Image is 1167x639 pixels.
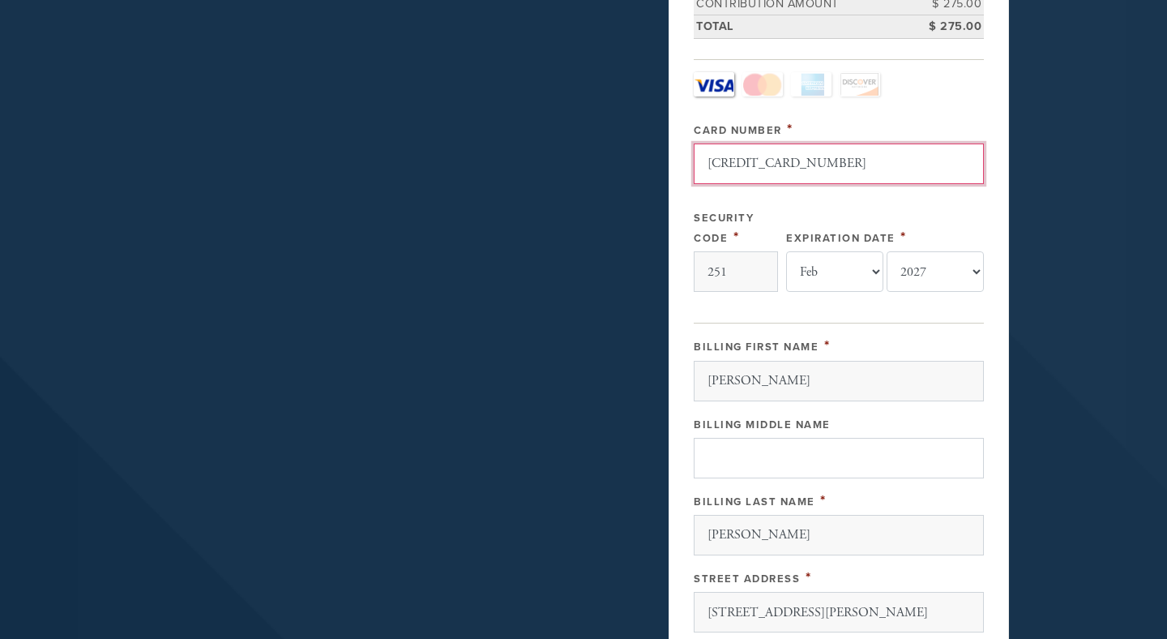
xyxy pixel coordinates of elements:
[791,72,831,96] a: Amex
[733,228,740,246] span: This field is required.
[694,341,819,354] label: Billing First Name
[911,15,984,39] td: $ 275.00
[900,228,907,246] span: This field is required.
[824,337,831,354] span: This field is required.
[787,120,793,138] span: This field is required.
[694,212,754,245] label: Security Code
[786,232,896,245] label: Expiration Date
[742,72,783,96] a: MasterCard
[694,418,831,431] label: Billing Middle Name
[820,491,827,509] span: This field is required.
[694,72,734,96] a: Visa
[694,15,911,39] td: Total
[806,568,812,586] span: This field is required.
[694,495,815,508] label: Billing Last Name
[887,251,984,292] select: Expiration Date year
[786,251,883,292] select: Expiration Date month
[694,573,800,585] label: Street Address
[694,124,782,137] label: Card Number
[840,72,880,96] a: Discover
